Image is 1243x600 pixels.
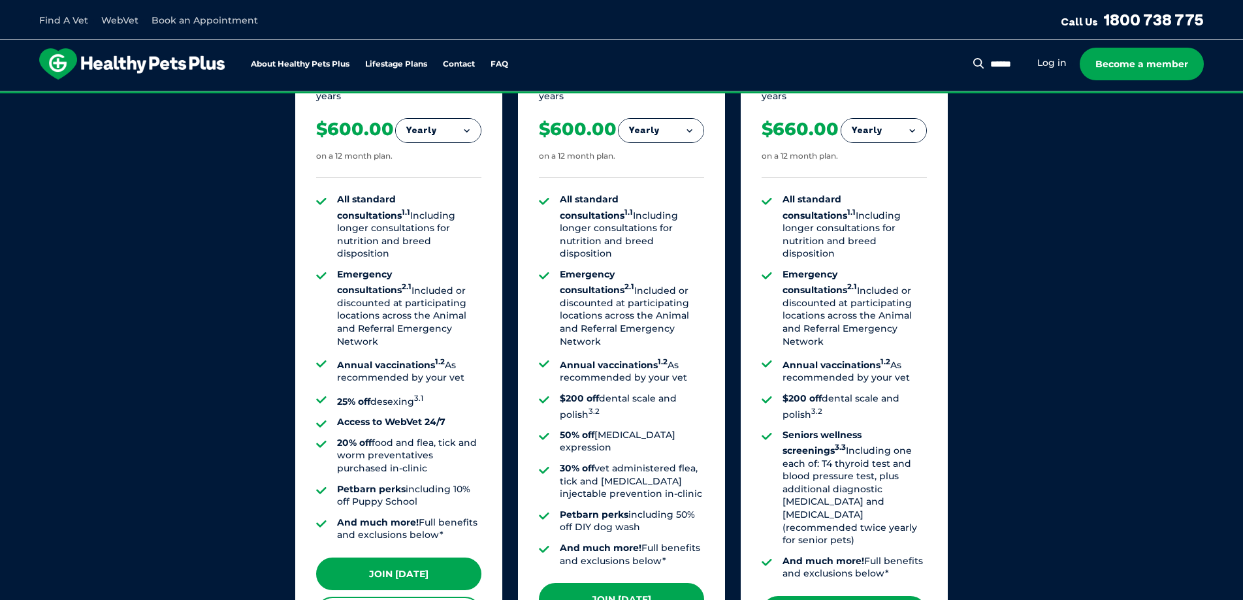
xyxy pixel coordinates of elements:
a: Book an Appointment [152,14,258,26]
li: Full benefits and exclusions below* [337,516,481,542]
div: $660.00 [762,118,839,140]
button: Yearly [396,119,481,142]
div: on a 12 month plan. [539,151,615,162]
sup: 1.2 [880,357,890,366]
li: Including longer consultations for nutrition and breed disposition [560,193,704,261]
div: on a 12 month plan. [762,151,838,162]
li: As recommended by your vet [783,356,927,385]
a: About Healthy Pets Plus [251,60,349,69]
button: Search [971,57,987,70]
button: Yearly [619,119,703,142]
sup: 2.1 [624,283,634,292]
li: Including longer consultations for nutrition and breed disposition [783,193,927,261]
strong: All standard consultations [560,193,633,221]
sup: 3.2 [811,407,822,416]
strong: Annual vaccinations [783,359,890,371]
div: on a 12 month plan. [316,151,393,162]
a: Find A Vet [39,14,88,26]
a: WebVet [101,14,138,26]
a: Join [DATE] [316,558,481,590]
sup: 3.1 [414,394,423,403]
li: dental scale and polish [560,392,704,421]
strong: Petbarn perks [337,483,406,495]
strong: And much more! [560,542,641,554]
strong: 25% off [337,396,370,407]
a: Log in [1037,57,1067,69]
strong: And much more! [337,516,419,528]
div: $600.00 [539,118,617,140]
li: [MEDICAL_DATA] expression [560,429,704,454]
strong: Emergency consultations [560,268,634,296]
strong: Annual vaccinations [337,359,445,371]
strong: Seniors wellness screenings [783,429,862,456]
li: Including one each of: T4 thyroid test and blood pressure test, plus additional diagnostic [MEDIC... [783,429,927,547]
li: Included or discounted at participating locations across the Animal and Referral Emergency Network [560,268,704,348]
sup: 3.3 [835,443,846,452]
li: As recommended by your vet [560,356,704,385]
li: dental scale and polish [783,392,927,421]
sup: 1.2 [435,357,445,366]
a: Lifestage Plans [365,60,427,69]
sup: 2.1 [402,283,412,292]
strong: All standard consultations [337,193,410,221]
a: Contact [443,60,475,69]
li: desexing [337,392,481,408]
a: FAQ [491,60,508,69]
sup: 1.1 [402,208,410,217]
button: Yearly [841,119,926,142]
sup: 1.1 [624,208,633,217]
strong: And much more! [783,555,864,567]
li: Included or discounted at participating locations across the Animal and Referral Emergency Network [783,268,927,348]
li: including 10% off Puppy School [337,483,481,509]
li: Including longer consultations for nutrition and breed disposition [337,193,481,261]
strong: 50% off [560,429,594,441]
strong: Emergency consultations [783,268,857,296]
strong: $200 off [560,392,599,404]
li: As recommended by your vet [337,356,481,385]
sup: 1.2 [658,357,668,366]
li: food and flea, tick and worm preventatives purchased in-clinic [337,437,481,475]
a: Become a member [1080,48,1204,80]
span: Call Us [1061,15,1098,28]
sup: 1.1 [847,208,856,217]
strong: 30% off [560,462,594,474]
strong: Petbarn perks [560,509,628,520]
img: hpp-logo [39,48,225,80]
strong: Annual vaccinations [560,359,668,371]
strong: Access to WebVet 24/7 [337,416,445,428]
strong: 20% off [337,437,372,449]
li: Full benefits and exclusions below* [560,542,704,567]
strong: All standard consultations [783,193,856,221]
li: vet administered flea, tick and [MEDICAL_DATA] injectable prevention in-clinic [560,462,704,501]
a: Call Us1800 738 775 [1061,10,1204,29]
li: including 50% off DIY dog wash [560,509,704,534]
sup: 3.2 [589,407,600,416]
span: Proactive, preventative wellness program designed to keep your pet healthier and happier for longer [378,91,865,103]
li: Full benefits and exclusions below* [783,555,927,580]
strong: Emergency consultations [337,268,412,296]
sup: 2.1 [847,283,857,292]
strong: $200 off [783,392,822,404]
div: $600.00 [316,118,394,140]
li: Included or discounted at participating locations across the Animal and Referral Emergency Network [337,268,481,348]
